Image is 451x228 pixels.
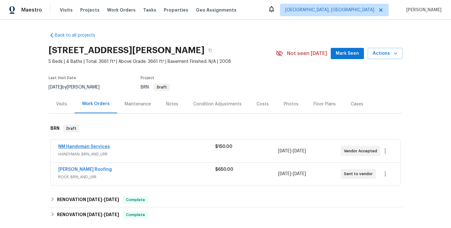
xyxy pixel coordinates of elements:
[331,48,364,59] button: Mark Seen
[87,197,102,202] span: [DATE]
[49,192,402,207] div: RENOVATION [DATE]-[DATE]Complete
[58,151,215,157] span: HANDYMAN, BRN_AND_LRR
[215,167,233,172] span: $650.00
[125,101,151,107] div: Maintenance
[336,50,359,58] span: Mark Seen
[278,171,306,177] span: -
[49,119,402,139] div: BRN Draft
[293,149,306,153] span: [DATE]
[373,50,397,58] span: Actions
[314,101,336,107] div: Floor Plans
[193,101,241,107] div: Condition Adjustments
[87,212,102,217] span: [DATE]
[278,148,306,154] span: -
[56,101,67,107] div: Visits
[278,172,291,176] span: [DATE]
[141,76,154,80] span: Project
[49,85,62,89] span: [DATE]
[123,212,148,218] span: Complete
[166,101,178,107] div: Notes
[141,85,170,89] span: BRN
[104,197,119,202] span: [DATE]
[58,144,110,149] a: NM Handyman Services
[49,47,205,53] h2: [STREET_ADDRESS][PERSON_NAME]
[87,197,119,202] span: -
[64,125,79,132] span: Draft
[21,7,42,13] span: Maestro
[404,7,442,13] span: [PERSON_NAME]
[123,197,148,203] span: Complete
[154,85,169,89] span: Draft
[287,50,327,57] span: Not seen [DATE]
[257,101,269,107] div: Costs
[58,174,215,180] span: ROOF, BRN_AND_LRR
[368,48,402,59] button: Actions
[87,212,119,217] span: -
[104,212,119,217] span: [DATE]
[196,7,236,13] span: Geo Assignments
[344,148,380,154] span: Vendor Accepted
[107,7,136,13] span: Work Orders
[57,196,119,204] h6: RENOVATION
[57,211,119,219] h6: RENOVATION
[50,125,60,132] h6: BRN
[49,58,276,65] span: 5 Beds | 4 Baths | Total: 3661 ft² | Above Grade: 3661 ft² | Basement Finished: N/A | 2008
[351,101,363,107] div: Cases
[58,167,112,172] a: [PERSON_NAME] Roofing
[215,144,232,149] span: $150.00
[284,101,298,107] div: Photos
[49,84,107,91] div: by [PERSON_NAME]
[49,207,402,222] div: RENOVATION [DATE]-[DATE]Complete
[293,172,306,176] span: [DATE]
[80,7,100,13] span: Projects
[164,7,188,13] span: Properties
[60,7,73,13] span: Visits
[344,171,375,177] span: Sent to vendor
[49,76,76,80] span: Last Visit Date
[278,149,291,153] span: [DATE]
[285,7,374,13] span: [GEOGRAPHIC_DATA], [GEOGRAPHIC_DATA]
[205,45,216,56] button: Copy Address
[49,32,109,38] a: Back to all projects
[143,8,156,12] span: Tasks
[82,101,110,107] div: Work Orders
